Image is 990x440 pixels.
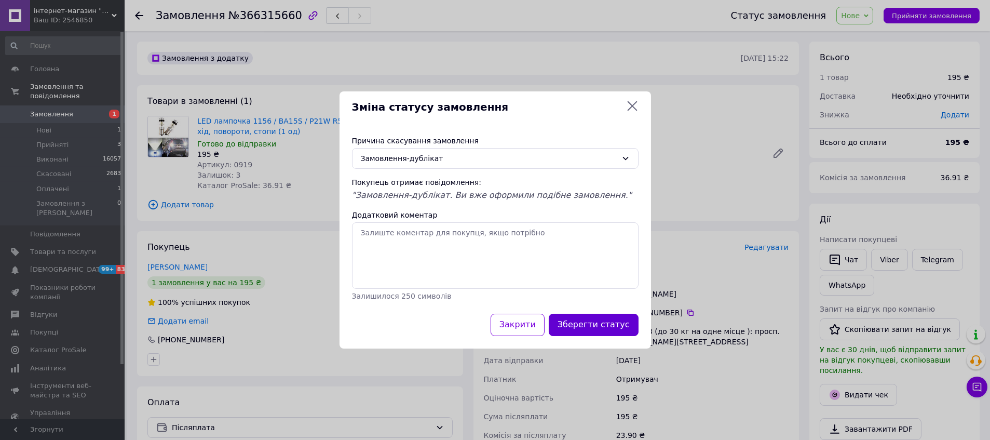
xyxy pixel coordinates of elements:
label: Додатковий коментар [352,211,438,219]
div: Замовлення-дублікат [361,153,617,164]
span: Зміна статусу замовлення [352,100,622,115]
span: "Замовлення-дублікат. Ви вже оформили подібне замовлення." [352,190,632,200]
div: Покупець отримає повідомлення: [352,177,639,188]
div: Причина скасування замовлення [352,136,639,146]
button: Закрити [491,314,545,336]
button: Зберегти статус [549,314,639,336]
span: Залишилося 250 символів [352,292,452,300]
